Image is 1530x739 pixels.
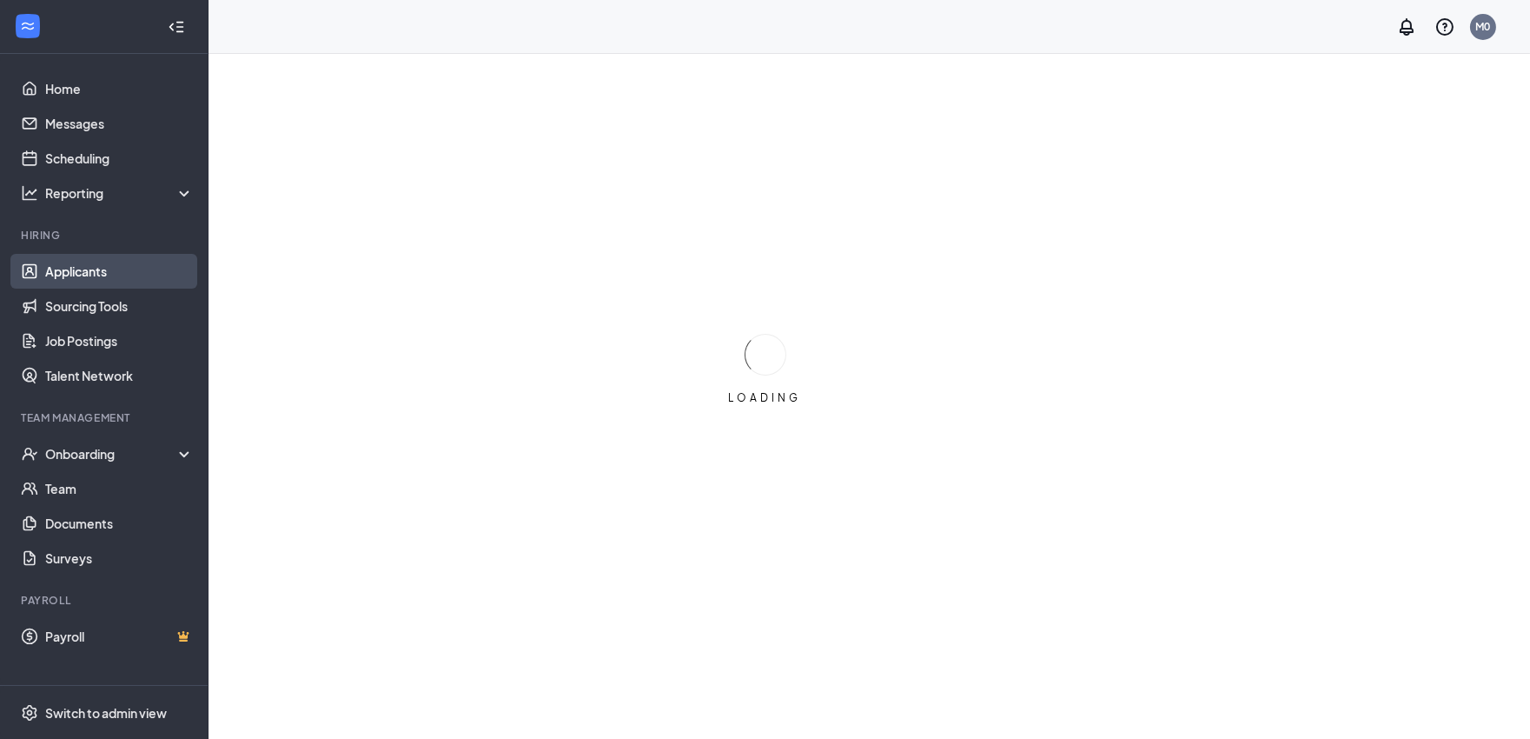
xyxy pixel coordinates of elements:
[21,410,190,425] div: Team Management
[45,289,194,323] a: Sourcing Tools
[45,323,194,358] a: Job Postings
[45,106,194,141] a: Messages
[21,593,190,608] div: Payroll
[1476,19,1491,34] div: M0
[722,390,809,405] div: LOADING
[45,445,179,463] div: Onboarding
[19,17,36,35] svg: WorkstreamLogo
[21,445,38,463] svg: UserCheck
[45,471,194,506] a: Team
[45,141,194,176] a: Scheduling
[21,704,38,722] svg: Settings
[45,704,167,722] div: Switch to admin view
[168,18,185,36] svg: Collapse
[45,541,194,576] a: Surveys
[45,506,194,541] a: Documents
[45,254,194,289] a: Applicants
[45,619,194,654] a: PayrollCrown
[1434,17,1455,37] svg: QuestionInfo
[45,71,194,106] a: Home
[1396,17,1417,37] svg: Notifications
[21,184,38,202] svg: Analysis
[21,228,190,243] div: Hiring
[45,184,195,202] div: Reporting
[45,358,194,393] a: Talent Network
